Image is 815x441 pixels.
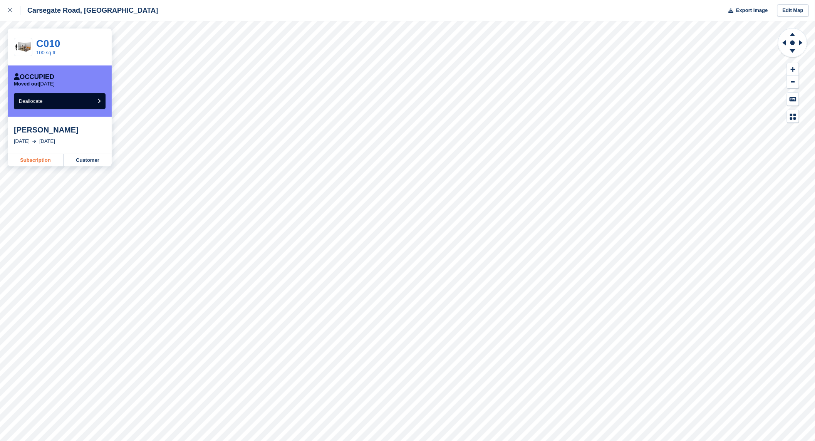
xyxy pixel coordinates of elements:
[14,40,32,54] img: 100-sqft-unit.jpg
[20,6,158,15] div: Carsegate Road, [GEOGRAPHIC_DATA]
[736,7,768,14] span: Export Image
[36,38,60,49] a: C010
[39,137,55,145] div: [DATE]
[36,50,55,55] a: 100 sq ft
[64,154,112,166] a: Customer
[14,93,106,109] button: Deallocate
[14,73,54,81] div: Occupied
[32,140,36,143] img: arrow-right-light-icn-cde0832a797a2874e46488d9cf13f60e5c3a73dbe684e267c42b8395dfbc2abf.svg
[724,4,768,17] button: Export Image
[14,137,30,145] div: [DATE]
[14,81,39,87] span: Moved out
[787,76,799,89] button: Zoom Out
[14,125,106,134] div: [PERSON_NAME]
[777,4,809,17] a: Edit Map
[14,81,55,87] p: [DATE]
[19,98,42,104] span: Deallocate
[787,63,799,76] button: Zoom In
[787,93,799,106] button: Keyboard Shortcuts
[787,110,799,123] button: Map Legend
[8,154,64,166] a: Subscription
